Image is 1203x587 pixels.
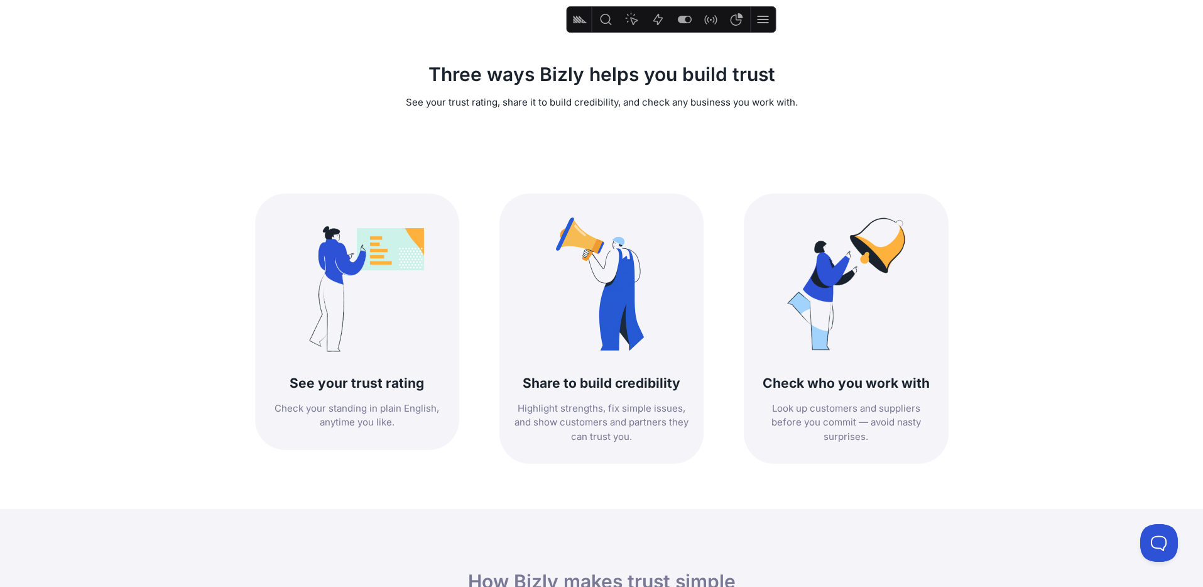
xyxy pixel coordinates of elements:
[270,375,444,392] h3: See your trust rating
[759,375,933,392] h3: Check who you work with
[499,194,704,464] a: Share to build credibility Share to build credibility Highlight strengths, fix simple issues, and...
[744,194,948,464] a: Check who you work with Check who you work with Look up customers and suppliers before you commit...
[255,194,459,464] a: See your trust rating See your trust rating Check your standing in plain English, anytime you like.
[521,204,682,365] img: Share to build credibility
[276,204,437,365] img: See your trust rating
[255,96,949,110] p: See your trust rating, share it to build credibility, and check any business you work with.
[759,402,933,444] div: Look up customers and suppliers before you commit — avoid nasty surprises.
[766,204,927,365] img: Check who you work with
[514,402,689,444] div: Highlight strengths, fix simple issues, and show customers and partners they can trust you.
[255,63,949,85] h2: Three ways Bizly helps you build trust
[270,402,444,430] div: Check your standing in plain English, anytime you like.
[514,375,689,392] h3: Share to build credibility
[1140,524,1178,562] iframe: Toggle Customer Support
